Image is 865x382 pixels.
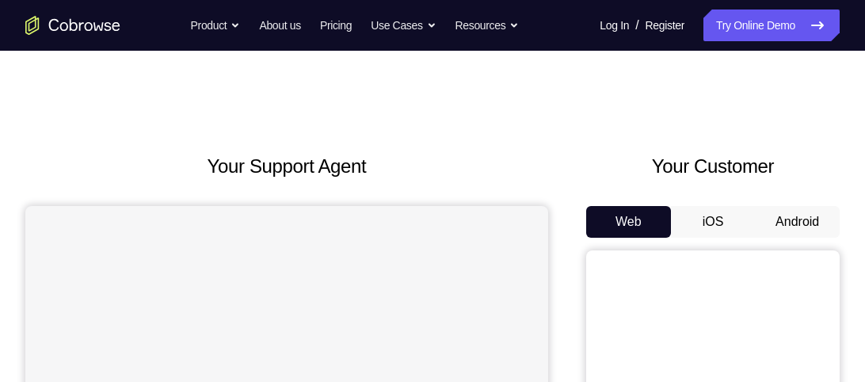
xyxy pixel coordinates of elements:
h2: Your Customer [586,152,840,181]
button: Product [191,10,241,41]
button: Use Cases [371,10,436,41]
a: Log In [600,10,629,41]
a: Go to the home page [25,16,120,35]
button: Web [586,206,671,238]
a: About us [259,10,300,41]
h2: Your Support Agent [25,152,548,181]
a: Pricing [320,10,352,41]
a: Register [646,10,684,41]
span: / [635,16,638,35]
button: Android [755,206,840,238]
a: Try Online Demo [703,10,840,41]
button: iOS [671,206,756,238]
button: Resources [455,10,520,41]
